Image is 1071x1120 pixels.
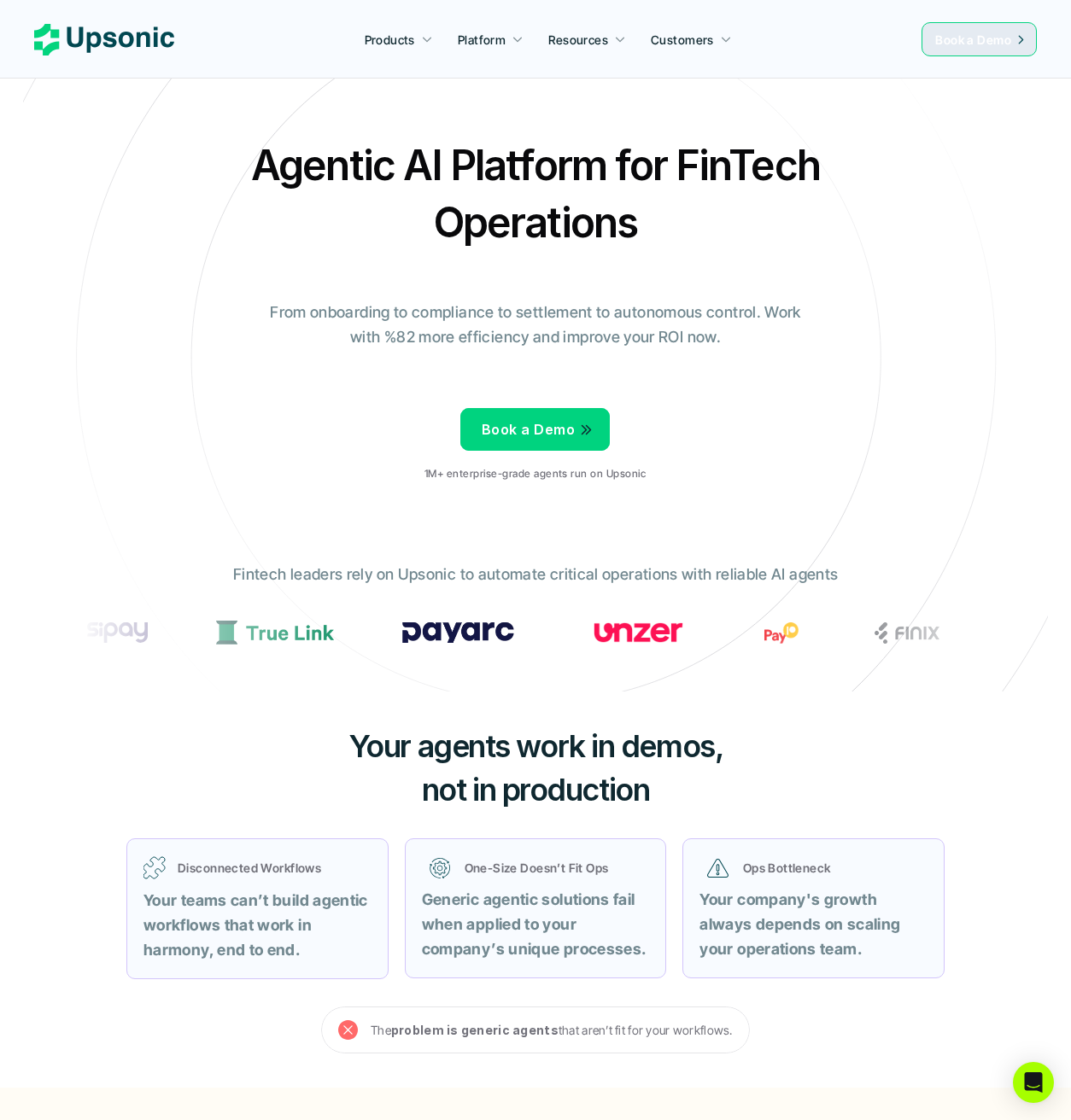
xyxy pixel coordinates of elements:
[391,1023,559,1037] strong: problem is generic agents
[422,771,650,808] span: not in production
[371,1019,733,1041] p: The that aren’t fit for your workflows.
[237,137,834,251] h2: Agentic AI Platform for FinTech Operations
[365,31,415,49] p: Products
[178,859,372,877] p: Disconnected Workflows
[548,31,608,49] p: Resources
[699,890,904,958] strong: Your company's growth always depends on scaling your operations team.
[743,859,921,877] p: Ops Bottleneck
[651,31,714,49] p: Customers
[143,891,372,959] strong: Your teams can’t build agentic workflows that work in harmony, end to end.
[465,859,642,877] p: One-Size Doesn’t Fit Ops
[258,300,813,350] p: From onboarding to compliance to settlement to autonomous control. Work with %82 more efficiency ...
[458,31,506,49] p: Platform
[354,24,443,55] a: Products
[482,421,575,438] span: Book a Demo
[1013,1062,1054,1103] div: Open Intercom Messenger
[922,22,1037,56] a: Book a Demo
[422,890,647,958] strong: Generic agentic solutions fail when applied to your company’s unique processes.
[460,408,610,451] a: Book a Demo
[348,727,723,765] span: Your agents work in demos,
[233,563,838,587] p: Fintech leaders rely on Upsonic to automate critical operations with reliable AI agents
[935,32,1011,47] span: Book a Demo
[424,468,646,480] p: 1M+ enterprise-grade agents run on Upsonic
